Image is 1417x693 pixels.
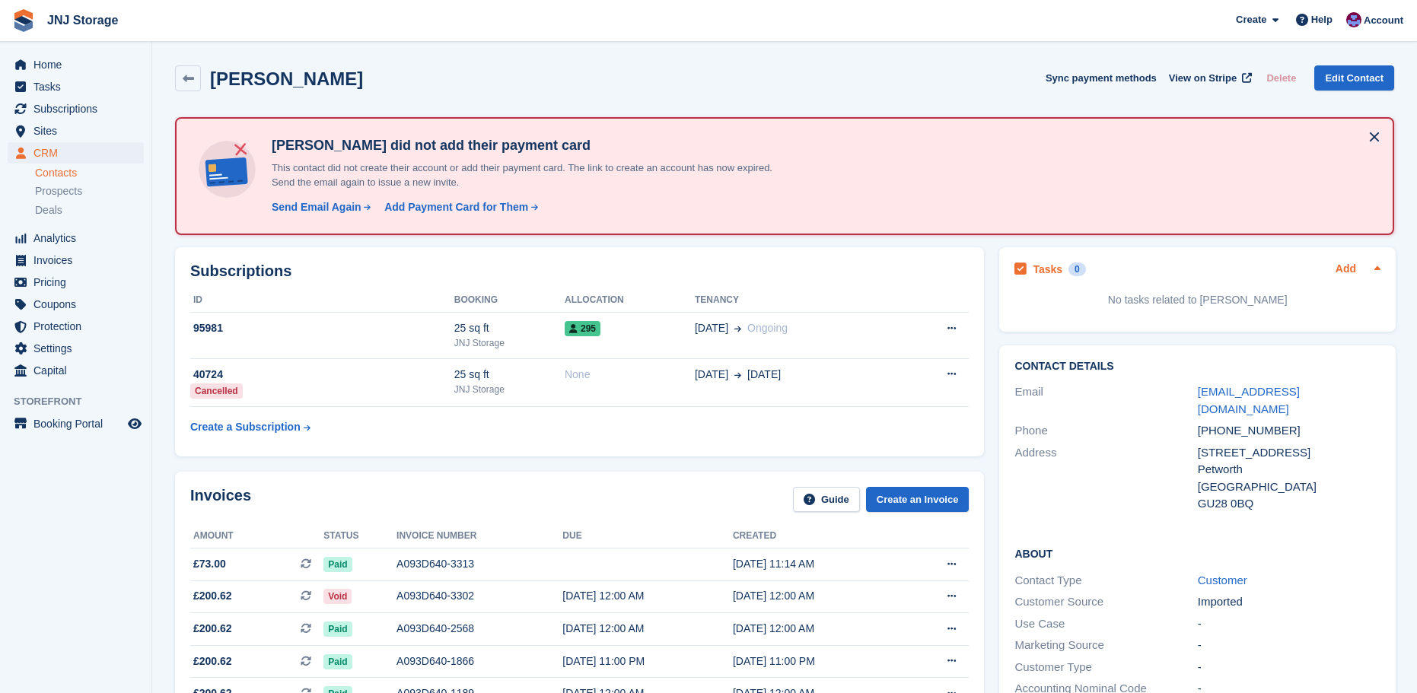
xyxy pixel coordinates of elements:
[562,588,733,604] div: [DATE] 12:00 AM
[8,316,144,337] a: menu
[193,588,232,604] span: £200.62
[193,653,232,669] span: £200.62
[1014,615,1197,633] div: Use Case
[562,621,733,637] div: [DATE] 12:00 AM
[1198,385,1300,415] a: [EMAIL_ADDRESS][DOMAIN_NAME]
[190,367,454,383] div: 40724
[14,394,151,409] span: Storefront
[396,524,562,548] th: Invoice number
[396,653,562,669] div: A093D640-1866
[323,654,352,669] span: Paid
[1169,71,1237,86] span: View on Stripe
[33,98,125,119] span: Subscriptions
[33,76,125,97] span: Tasks
[33,250,125,271] span: Invoices
[454,288,565,313] th: Booking
[454,367,565,383] div: 25 sq ft
[8,272,144,293] a: menu
[266,161,798,190] p: This contact did not create their account or add their payment card. The link to create an accoun...
[35,184,82,199] span: Prospects
[8,250,144,271] a: menu
[8,98,144,119] a: menu
[562,524,733,548] th: Due
[1033,262,1062,276] h2: Tasks
[323,557,352,572] span: Paid
[323,621,352,637] span: Paid
[378,199,540,215] a: Add Payment Card for Them
[695,288,899,313] th: Tenancy
[695,367,728,383] span: [DATE]
[565,321,600,336] span: 295
[126,415,144,433] a: Preview store
[1198,422,1380,440] div: [PHONE_NUMBER]
[8,413,144,434] a: menu
[41,8,124,33] a: JNJ Storage
[1046,65,1157,91] button: Sync payment methods
[396,588,562,604] div: A093D640-3302
[565,288,695,313] th: Allocation
[454,320,565,336] div: 25 sq ft
[190,320,454,336] div: 95981
[8,338,144,359] a: menu
[384,199,528,215] div: Add Payment Card for Them
[266,137,798,154] h4: [PERSON_NAME] did not add their payment card
[1014,422,1197,440] div: Phone
[323,589,352,604] span: Void
[565,367,695,383] div: None
[8,360,144,381] a: menu
[35,166,144,180] a: Contacts
[733,524,903,548] th: Created
[1014,361,1380,373] h2: Contact Details
[1336,261,1356,278] a: Add
[1198,574,1247,587] a: Customer
[1198,659,1380,676] div: -
[1260,65,1302,91] button: Delete
[33,338,125,359] span: Settings
[190,524,323,548] th: Amount
[190,262,969,280] h2: Subscriptions
[793,487,860,512] a: Guide
[1198,461,1380,478] div: Petworth
[8,54,144,75] a: menu
[8,120,144,141] a: menu
[323,524,396,548] th: Status
[1198,593,1380,611] div: Imported
[747,322,788,334] span: Ongoing
[562,653,733,669] div: [DATE] 11:00 PM
[695,320,728,336] span: [DATE]
[190,413,310,441] a: Create a Subscription
[8,76,144,97] a: menu
[33,316,125,337] span: Protection
[33,272,125,293] span: Pricing
[33,413,125,434] span: Booking Portal
[1014,383,1197,418] div: Email
[1014,545,1380,561] h2: About
[1311,12,1333,27] span: Help
[195,137,260,202] img: no-card-linked-e7822e413c904bf8b177c4d89f31251c4716f9871600ec3ca5bfc59e148c83f4.svg
[396,621,562,637] div: A093D640-2568
[1014,572,1197,590] div: Contact Type
[1014,444,1197,513] div: Address
[1198,615,1380,633] div: -
[733,653,903,669] div: [DATE] 11:00 PM
[733,556,903,572] div: [DATE] 11:14 AM
[454,336,565,350] div: JNJ Storage
[1236,12,1266,27] span: Create
[33,294,125,315] span: Coupons
[12,9,35,32] img: stora-icon-8386f47178a22dfd0bd8f6a31ec36ba5ce8667c1dd55bd0f319d3a0aa187defe.svg
[35,183,144,199] a: Prospects
[1198,495,1380,513] div: GU28 0BQ
[272,199,361,215] div: Send Email Again
[733,621,903,637] div: [DATE] 12:00 AM
[396,556,562,572] div: A093D640-3313
[733,588,903,604] div: [DATE] 12:00 AM
[1068,262,1086,276] div: 0
[1163,65,1255,91] a: View on Stripe
[35,203,62,218] span: Deals
[1014,593,1197,611] div: Customer Source
[1314,65,1394,91] a: Edit Contact
[190,288,454,313] th: ID
[8,294,144,315] a: menu
[33,227,125,249] span: Analytics
[8,227,144,249] a: menu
